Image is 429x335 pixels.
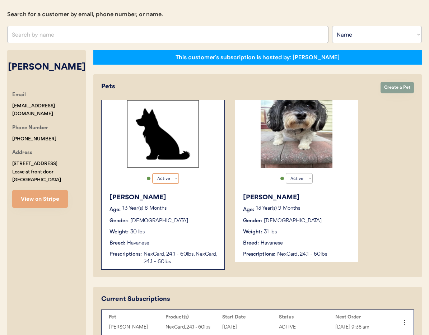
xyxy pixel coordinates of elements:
p: 13 Year(s) 9 Months [256,206,351,211]
div: Age: [109,206,121,214]
div: NexGard, 24.1 - 60lbs, NexGard, 24.1 - 60lbs [144,251,217,266]
div: Gender: [109,217,129,225]
div: [PHONE_NUMBER] [12,135,56,143]
div: 31 lbs [264,228,277,236]
div: [DEMOGRAPHIC_DATA] [264,217,322,225]
button: Create a Pet [381,82,414,93]
div: Breed: [109,239,125,247]
div: Product(s) [165,314,219,320]
div: [PERSON_NAME] [7,61,86,74]
div: Breed: [243,239,259,247]
div: Prescriptions: [109,251,142,258]
div: Gender: [243,217,262,225]
div: [DEMOGRAPHIC_DATA] [130,217,188,225]
input: Search by name [7,26,328,43]
div: Next Order [335,314,388,320]
div: [STREET_ADDRESS] Leave at front door [GEOGRAPHIC_DATA] [12,160,61,184]
div: [PERSON_NAME] [243,193,351,203]
div: Pets [101,82,373,92]
div: NexGard, 24.1 - 60lbs [277,251,351,258]
div: This customer's subscription is hosted by: [PERSON_NAME] [176,53,340,61]
div: [PERSON_NAME] [109,323,162,331]
div: [PERSON_NAME] [109,193,217,203]
div: Phone Number [12,124,48,133]
div: Weight: [109,228,129,236]
div: Address [12,149,32,158]
div: Weight: [243,228,262,236]
p: 13 Year(s) 8 Months [122,206,217,211]
div: Email [12,91,26,100]
div: Start Date [222,314,275,320]
div: NexGard, 24.1 - 60lbs [165,323,219,331]
div: ACTIVE [279,323,332,331]
button: View on Stripe [12,190,68,208]
div: Current Subscriptions [101,294,170,304]
div: [DATE] 9:38 am [335,323,388,331]
div: Status [279,314,332,320]
img: Rectangle%2029.svg [127,100,199,168]
div: 30 lbs [130,228,145,236]
div: Search for a customer by email, phone number, or name. [7,10,163,19]
img: IMG_0554.jpeg [261,100,332,168]
div: [EMAIL_ADDRESS][DOMAIN_NAME] [12,102,86,118]
div: [DATE] [222,323,275,331]
div: Prescriptions: [243,251,275,258]
div: Pet [109,314,162,320]
div: Havanese [127,239,149,247]
div: Age: [243,206,254,214]
div: Havanese [261,239,283,247]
